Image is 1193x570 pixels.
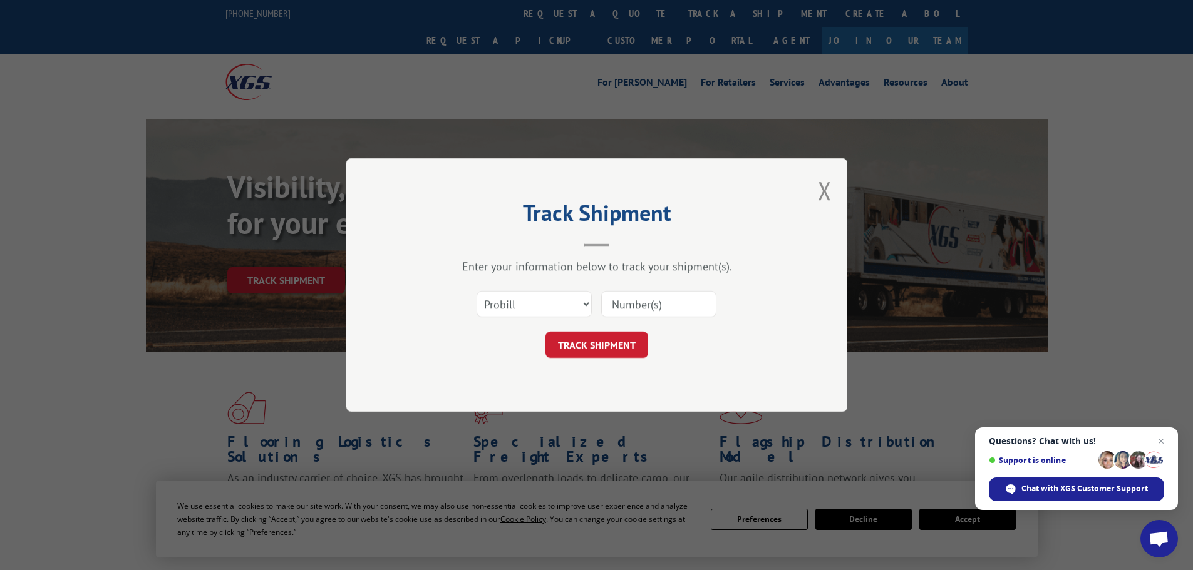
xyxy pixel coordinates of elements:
[601,291,716,317] input: Number(s)
[1021,483,1148,494] span: Chat with XGS Customer Support
[818,174,832,207] button: Close modal
[409,259,785,273] div: Enter your information below to track your shipment(s).
[545,332,648,358] button: TRACK SHIPMENT
[409,204,785,228] h2: Track Shipment
[1154,434,1169,449] span: Close chat
[989,436,1164,446] span: Questions? Chat with us!
[1140,520,1178,557] div: Open chat
[989,477,1164,501] div: Chat with XGS Customer Support
[989,455,1094,465] span: Support is online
